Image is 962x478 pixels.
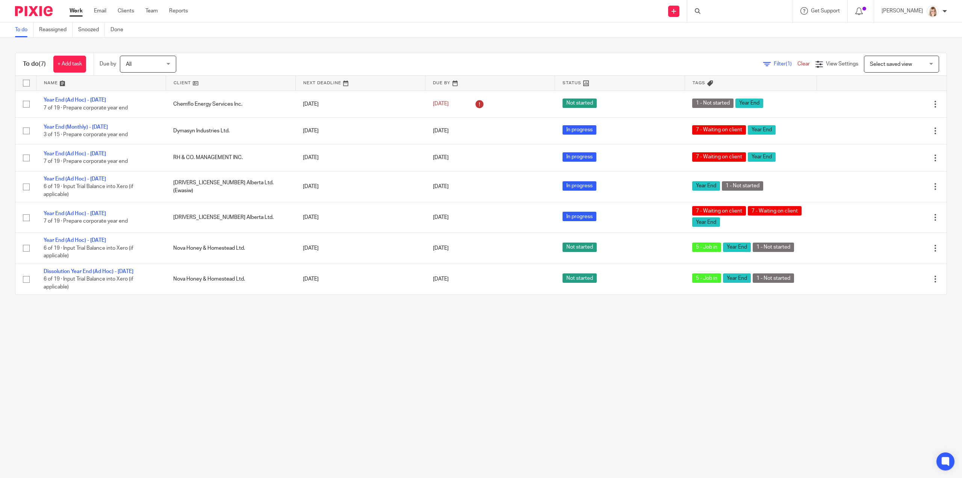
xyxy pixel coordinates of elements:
p: Due by [100,60,116,68]
a: Reassigned [39,23,73,37]
span: Not started [563,273,597,283]
td: [DRIVERS_LICENSE_NUMBER] Alberta Ltd. [166,202,295,233]
span: (1) [786,61,792,67]
span: Not started [563,243,597,252]
a: Year End (Ad Hoc) - [DATE] [44,211,106,216]
a: + Add task [53,56,86,73]
td: [DATE] [295,144,425,171]
span: Year End [692,181,720,191]
a: Year End (Monthly) - [DATE] [44,124,108,130]
span: In progress [563,181,596,191]
span: [DATE] [433,102,449,107]
span: 7 - Waiting on client [692,125,746,135]
span: 7 - Waiting on client [692,152,746,162]
span: Year End [692,217,720,227]
td: [DATE] [295,117,425,144]
td: [DATE] [295,171,425,202]
span: In progress [563,152,596,162]
span: 7 of 19 · Prepare corporate year end [44,105,128,111]
span: 1 - Not started [692,99,734,108]
td: [DATE] [295,233,425,264]
span: [DATE] [433,246,449,251]
a: Done [110,23,129,37]
span: Year End [748,152,776,162]
a: Clients [118,7,134,15]
span: [DATE] [433,215,449,220]
span: In progress [563,212,596,221]
span: 7 - Waiting on client [692,206,746,215]
td: [DATE] [295,202,425,233]
a: Year End (Ad Hoc) - [DATE] [44,151,106,156]
a: Dissolution Year End (Ad Hoc) - [DATE] [44,269,133,274]
a: Email [94,7,106,15]
a: Year End (Ad Hoc) - [DATE] [44,176,106,182]
span: 6 of 19 · Input Trial Balance into Xero (if applicable) [44,276,133,290]
span: Select saved view [870,62,912,67]
a: Reports [169,7,188,15]
td: Chemflo Energy Services Inc. [166,91,295,117]
span: 1 - Not started [753,243,794,252]
span: Not started [563,99,597,108]
span: In progress [563,125,596,135]
span: 6 of 19 · Input Trial Balance into Xero (if applicable) [44,246,133,259]
a: Clear [797,61,810,67]
td: Nova Honey & Homestead Ltd. [166,233,295,264]
span: 1 - Not started [722,181,763,191]
a: To do [15,23,33,37]
span: [DATE] [433,184,449,189]
span: 1 - Not started [753,273,794,283]
span: 3 of 15 · Prepare corporate year end [44,132,128,137]
a: Team [145,7,158,15]
h1: To do [23,60,46,68]
img: Tayler%20Headshot%20Compressed%20Resized%202.jpg [927,5,939,17]
td: [DATE] [295,91,425,117]
span: All [126,62,132,67]
td: [DRIVERS_LICENSE_NUMBER] Alberta Ltd. (Ewasiw) [166,171,295,202]
span: View Settings [826,61,858,67]
span: [DATE] [433,155,449,160]
td: Dymasyn Industries Ltd. [166,117,295,144]
a: Year End (Ad Hoc) - [DATE] [44,238,106,243]
a: Year End (Ad Hoc) - [DATE] [44,97,106,103]
span: [DATE] [433,276,449,282]
span: 7 of 19 · Prepare corporate year end [44,159,128,164]
td: RH & CO. MANAGEMENT INC. [166,144,295,171]
span: 6 of 19 · Input Trial Balance into Xero (if applicable) [44,184,133,197]
span: 7 - Waiting on client [748,206,802,215]
span: 7 of 19 · Prepare corporate year end [44,219,128,224]
td: [DATE] [295,264,425,294]
a: Snoozed [78,23,105,37]
span: Filter [774,61,797,67]
span: Year End [748,125,776,135]
a: Work [70,7,83,15]
span: 5 - Job in [692,243,721,252]
p: [PERSON_NAME] [882,7,923,15]
td: Nova Honey & Homestead Ltd. [166,264,295,294]
span: Tags [693,81,705,85]
span: Year End [735,99,763,108]
span: Year End [723,273,751,283]
span: Year End [723,243,751,252]
span: 5 - Job in [692,273,721,283]
span: [DATE] [433,128,449,134]
img: Pixie [15,6,53,16]
span: (7) [39,61,46,67]
span: Get Support [811,8,840,14]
